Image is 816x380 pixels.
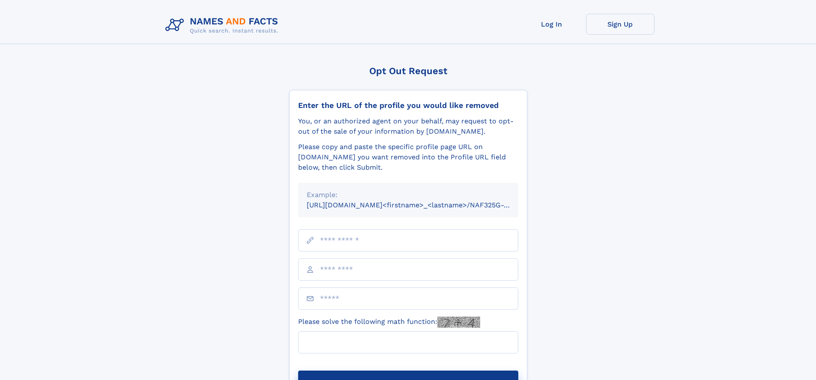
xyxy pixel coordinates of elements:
[307,190,510,200] div: Example:
[517,14,586,35] a: Log In
[586,14,655,35] a: Sign Up
[289,66,527,76] div: Opt Out Request
[298,142,518,173] div: Please copy and paste the specific profile page URL on [DOMAIN_NAME] you want removed into the Pr...
[298,317,480,328] label: Please solve the following math function:
[162,14,285,37] img: Logo Names and Facts
[298,101,518,110] div: Enter the URL of the profile you would like removed
[307,201,535,209] small: [URL][DOMAIN_NAME]<firstname>_<lastname>/NAF325G-xxxxxxxx
[298,116,518,137] div: You, or an authorized agent on your behalf, may request to opt-out of the sale of your informatio...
